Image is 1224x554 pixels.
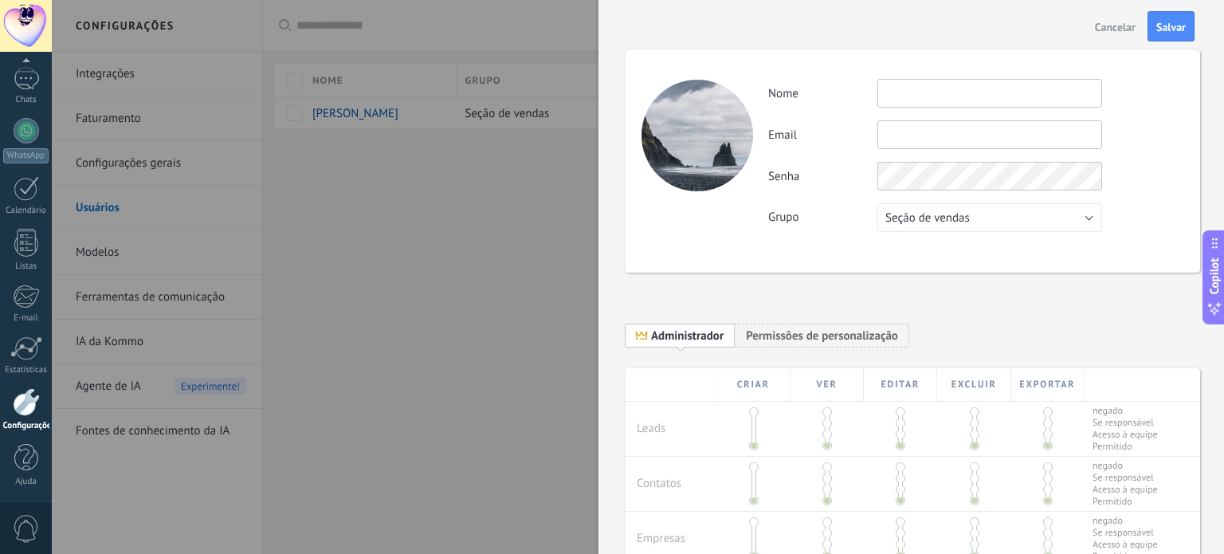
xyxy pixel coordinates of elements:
label: Senha [768,169,877,184]
div: WhatsApp [3,148,49,163]
div: Chats [3,95,49,105]
span: Adicionar nova função [735,323,909,348]
div: Configurações [3,421,49,431]
span: Cancelar [1095,22,1136,33]
label: Nome [768,86,877,101]
span: Administrador [651,328,724,344]
span: Seção de vendas [885,210,970,226]
button: Seção de vendas [877,203,1102,232]
div: E-mail [3,313,49,324]
label: Grupo [768,210,877,225]
div: Listas [3,261,49,272]
span: Administrador [626,323,735,348]
button: Cancelar [1089,14,1142,39]
span: Copilot [1206,257,1222,294]
div: Calendário [3,206,49,216]
div: Ajuda [3,477,49,487]
span: Permissões de personalização [746,328,898,344]
span: Salvar [1156,22,1186,33]
button: Salvar [1147,11,1195,41]
label: Email [768,128,877,143]
div: Estatísticas [3,365,49,375]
